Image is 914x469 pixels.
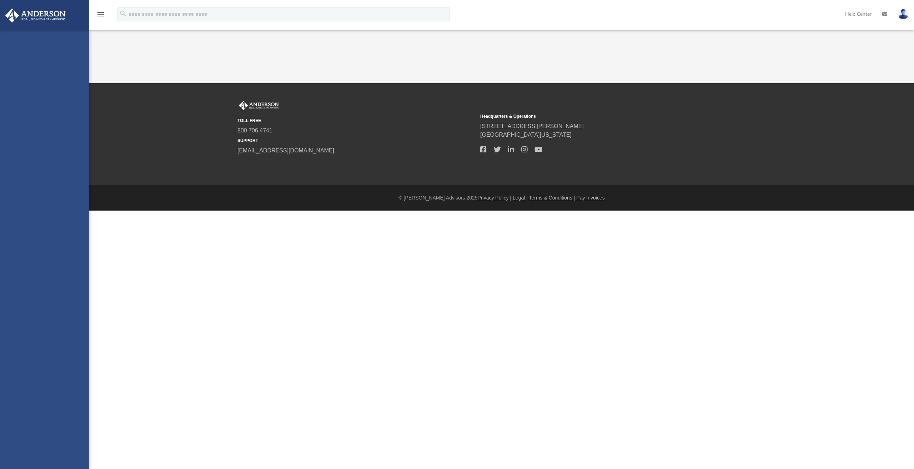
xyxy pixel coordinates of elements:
small: SUPPORT [237,137,475,144]
a: [GEOGRAPHIC_DATA][US_STATE] [480,132,572,138]
a: menu [96,14,105,19]
div: © [PERSON_NAME] Advisors 2025 [89,194,914,202]
img: User Pic [898,9,909,19]
a: 800.706.4741 [237,127,272,133]
img: Anderson Advisors Platinum Portal [237,101,280,110]
a: [EMAIL_ADDRESS][DOMAIN_NAME] [237,147,334,153]
img: Anderson Advisors Platinum Portal [3,9,68,22]
a: [STREET_ADDRESS][PERSON_NAME] [480,123,584,129]
i: search [119,10,127,17]
a: Legal | [513,195,528,201]
small: TOLL FREE [237,117,475,124]
a: Pay Invoices [576,195,604,201]
small: Headquarters & Operations [480,113,718,120]
a: Privacy Policy | [478,195,512,201]
a: Terms & Conditions | [529,195,575,201]
i: menu [96,10,105,19]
